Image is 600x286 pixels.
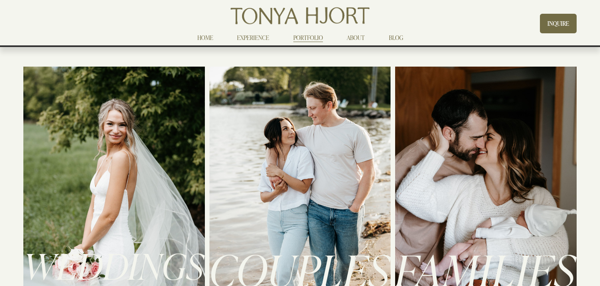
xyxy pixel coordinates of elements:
[540,14,577,33] a: INQUIRE
[237,33,269,43] a: EXPERIENCE
[229,4,371,27] img: Tonya Hjort
[293,33,323,43] a: PORTFOLIO
[197,33,213,43] a: HOME
[389,33,403,43] a: BLOG
[347,33,365,43] a: ABOUT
